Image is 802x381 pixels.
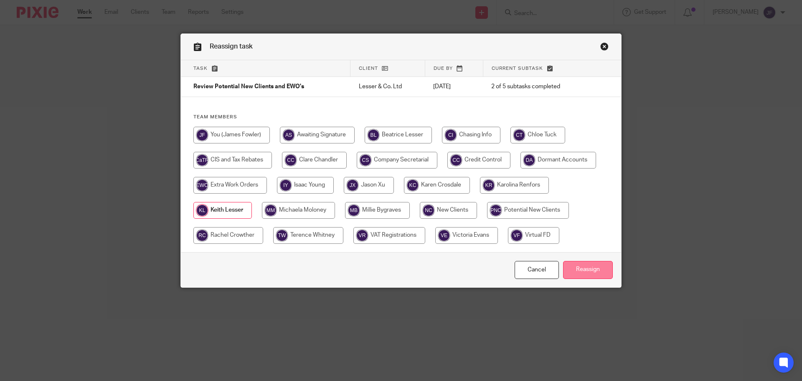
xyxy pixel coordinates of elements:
[563,261,613,279] input: Reassign
[600,42,609,54] a: Close this dialog window
[492,66,543,71] span: Current subtask
[210,43,253,50] span: Reassign task
[483,77,590,97] td: 2 of 5 subtasks completed
[359,82,417,91] p: Lesser & Co. Ltd
[359,66,378,71] span: Client
[193,84,304,90] span: Review Potential New Clients and EWO's
[193,66,208,71] span: Task
[193,114,609,120] h4: Team members
[515,261,559,279] a: Close this dialog window
[434,66,453,71] span: Due by
[433,82,475,91] p: [DATE]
